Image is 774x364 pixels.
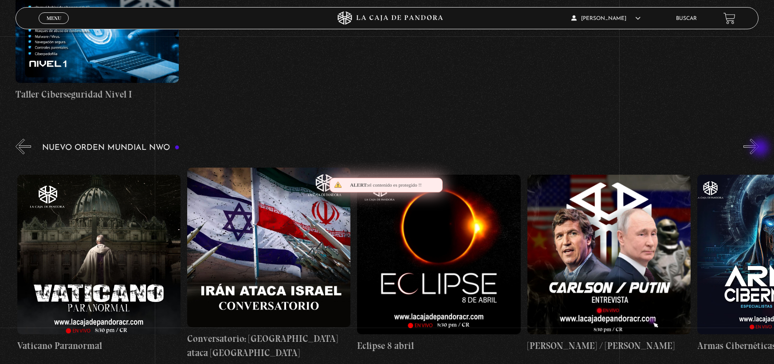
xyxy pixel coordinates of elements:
h4: Vaticano Paranormal [17,339,181,353]
button: Previous [16,139,31,154]
a: Buscar [676,16,697,21]
h4: Conversatorio: [GEOGRAPHIC_DATA] ataca [GEOGRAPHIC_DATA] [187,332,350,360]
div: el contenido es protegido !! [330,178,443,192]
button: Next [743,139,759,154]
h4: [PERSON_NAME] / [PERSON_NAME] [527,339,691,353]
h4: Taller Ciberseguridad Nivel I [16,87,179,102]
span: Menu [47,16,61,21]
a: View your shopping cart [723,12,735,24]
span: [PERSON_NAME] [571,16,640,21]
span: Alert: [350,182,368,188]
h4: Eclipse 8 abril [357,339,520,353]
h3: Nuevo Orden Mundial NWO [42,144,180,152]
span: Cerrar [43,23,64,29]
